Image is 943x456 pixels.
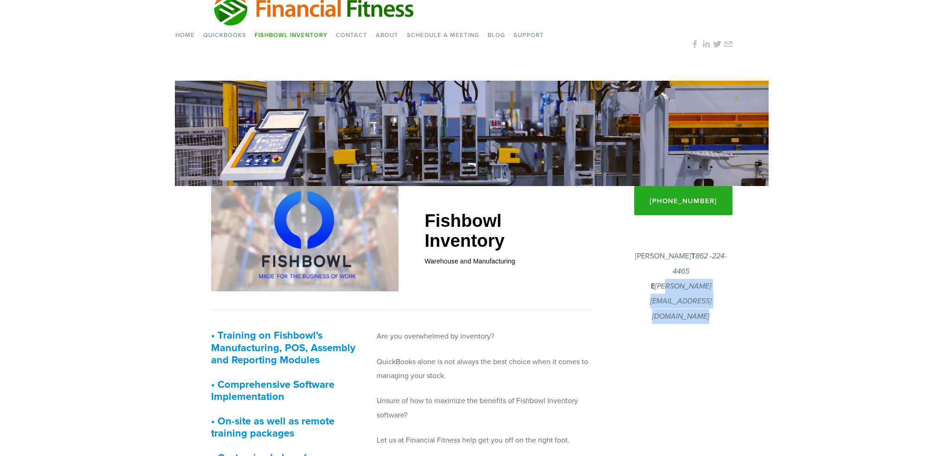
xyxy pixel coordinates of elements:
a: About [373,28,402,42]
span: / [331,31,333,39]
p: Unsure of how to maximize the benefits of Fishbowl Inventory software? [377,393,593,422]
strong: T [691,250,695,261]
h1: Fishbowl Inventory [211,122,733,145]
strong: Fishbowl Inventory [424,211,507,250]
em: 862 -224-4465 [673,252,727,276]
a: QuickBooks [200,28,250,42]
a: Fishbowl Inventory [252,28,331,42]
p: QuickBooks alone is not always the best choice when it comes to managing your stock. [377,354,593,383]
p: Warehouse and Manufacturing [424,257,574,266]
a: Support [511,28,547,42]
a: [PHONE_NUMBER] [634,186,732,215]
a: Schedule a Meeting [404,28,482,42]
p: [PERSON_NAME] [629,249,732,324]
em: [PERSON_NAME][EMAIL_ADDRESS][DOMAIN_NAME] [650,282,712,321]
a: Contact [333,28,371,42]
p: Are you overwhelmed by inventory? [377,329,593,343]
a: Blog [485,28,508,42]
strong: E [651,281,655,291]
span: / [371,31,373,39]
span: / [508,31,511,39]
span: / [198,31,200,39]
span: / [250,31,252,39]
a: Home [173,28,198,42]
span: / [482,31,485,39]
p: Let us at Financial Fitness help get you off on the right foot. [377,433,593,447]
span: / [402,31,404,39]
